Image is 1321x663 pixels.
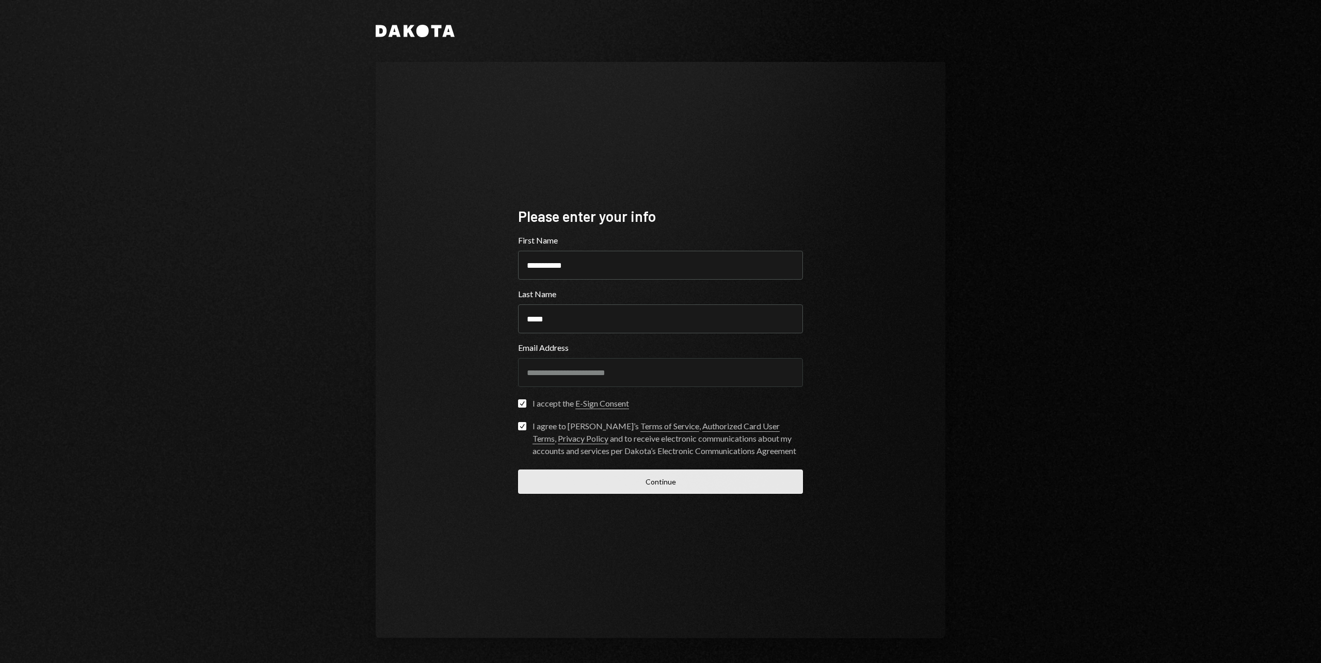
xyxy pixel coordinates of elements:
div: I agree to [PERSON_NAME]’s , , and to receive electronic communications about my accounts and ser... [533,420,803,457]
a: Authorized Card User Terms [533,421,780,444]
div: Please enter your info [518,206,803,227]
a: E-Sign Consent [575,398,629,409]
div: I accept the [533,397,629,410]
a: Terms of Service [640,421,699,432]
label: First Name [518,234,803,247]
button: Continue [518,470,803,494]
label: Email Address [518,342,803,354]
a: Privacy Policy [558,433,608,444]
label: Last Name [518,288,803,300]
button: I agree to [PERSON_NAME]’s Terms of Service, Authorized Card User Terms, Privacy Policy and to re... [518,422,526,430]
button: I accept the E-Sign Consent [518,399,526,408]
